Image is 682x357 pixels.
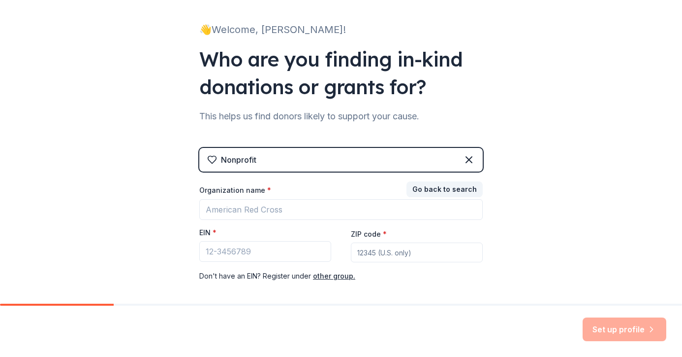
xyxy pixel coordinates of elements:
[351,243,483,262] input: 12345 (U.S. only)
[351,229,387,239] label: ZIP code
[406,181,483,197] button: Go back to search
[199,241,331,262] input: 12-3456789
[199,22,483,37] div: 👋 Welcome, [PERSON_NAME]!
[199,270,483,282] div: Don ' t have an EIN? Register under
[199,199,483,220] input: American Red Cross
[199,185,271,195] label: Organization name
[199,108,483,124] div: This helps us find donors likely to support your cause.
[313,270,355,282] button: other group.
[199,228,217,238] label: EIN
[221,154,256,166] div: Nonprofit
[199,45,483,101] div: Who are you finding in-kind donations or grants for?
